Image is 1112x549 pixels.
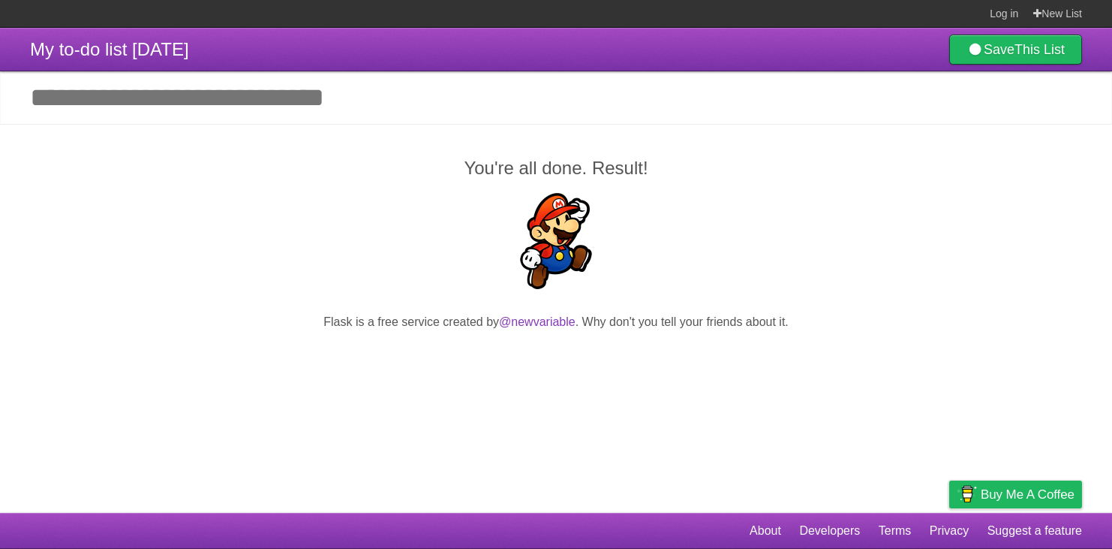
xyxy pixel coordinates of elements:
img: Buy me a coffee [957,481,977,507]
iframe: X Post Button [529,350,583,371]
b: This List [1014,42,1065,57]
span: Buy me a coffee [981,481,1074,508]
img: Super Mario [508,193,604,289]
span: My to-do list [DATE] [30,39,189,59]
a: Privacy [930,517,969,545]
a: SaveThis List [949,35,1082,65]
a: Terms [879,517,912,545]
a: Buy me a coffee [949,481,1082,508]
a: About [750,517,781,545]
a: @newvariable [499,315,576,328]
a: Suggest a feature [987,517,1082,545]
a: Developers [799,517,860,545]
h2: You're all done. Result! [30,155,1082,182]
p: Flask is a free service created by . Why don't you tell your friends about it. [30,313,1082,331]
